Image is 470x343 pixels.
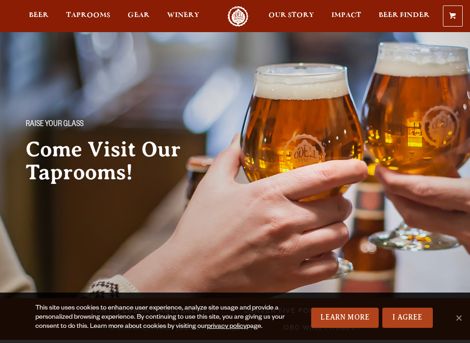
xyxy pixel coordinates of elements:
[35,304,290,332] div: This site uses cookies to enhance user experience, analyze site usage and provide a personalized ...
[161,6,205,27] a: Winery
[221,6,255,27] a: Odell Home
[23,6,55,27] a: Beer
[122,6,156,27] a: Gear
[207,323,246,331] a: privacy policy
[331,11,361,19] span: Impact
[26,138,224,184] h2: Come Visit Our Taprooms!
[26,119,84,131] span: Raise your glass
[379,11,430,19] span: Beer Finder
[167,11,199,19] span: Winery
[373,6,436,27] a: Beer Finder
[60,6,116,27] a: Taprooms
[311,308,379,328] a: Learn More
[382,308,433,328] a: I Agree
[263,6,320,27] a: Our Story
[29,11,49,19] span: Beer
[128,11,150,19] span: Gear
[454,313,463,322] span: No
[269,11,314,19] span: Our Story
[66,11,110,19] span: Taprooms
[325,6,367,27] a: Impact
